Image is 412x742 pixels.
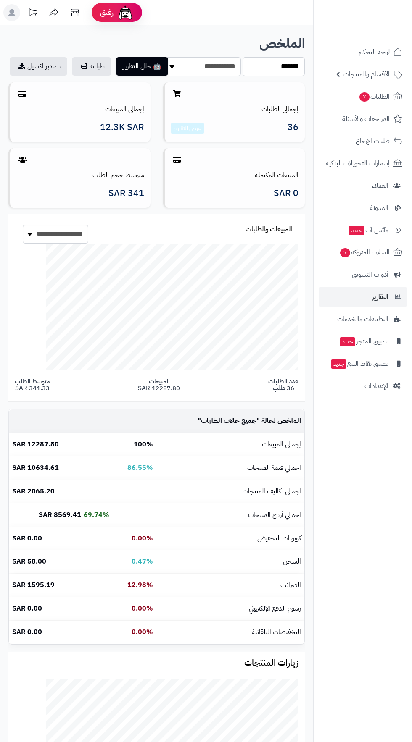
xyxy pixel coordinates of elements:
td: الملخص لحالة " " [156,409,304,433]
img: ai-face.png [117,4,134,21]
span: 36 [288,123,298,134]
td: اجمالي تكاليف المنتجات [156,480,304,503]
span: طلبات الإرجاع [356,135,390,147]
span: عدد الطلبات 36 طلب [268,378,298,392]
b: 0.47% [132,556,153,566]
td: إجمالي المبيعات [156,433,304,456]
span: 7 [340,248,350,257]
span: العملاء [372,180,388,191]
span: التقارير [372,291,388,303]
a: الطلبات7 [319,87,407,107]
b: 1595.19 SAR [12,580,55,590]
td: الشحن [156,550,304,573]
span: المبيعات 12287.80 SAR [138,378,180,392]
b: 86.55% [127,463,153,473]
b: 12.98% [127,580,153,590]
b: 0.00 SAR [12,627,42,637]
b: 0.00% [132,627,153,637]
a: إجمالي الطلبات [261,104,298,114]
span: إشعارات التحويلات البنكية [326,157,390,169]
b: 0.00 SAR [12,533,42,543]
b: 100% [134,439,153,449]
span: الطلبات [359,91,390,102]
b: 69.74% [84,510,109,520]
b: 2065.20 SAR [12,486,55,496]
span: جديد [340,337,355,346]
a: تطبيق نقاط البيعجديد [319,354,407,374]
b: 8569.41 SAR [39,510,81,520]
td: كوبونات التخفيض [156,527,304,550]
span: تطبيق المتجر [339,336,388,347]
a: التطبيقات والخدمات [319,309,407,329]
a: التقارير [319,287,407,307]
a: إجمالي المبيعات [105,104,144,114]
a: لوحة التحكم [319,42,407,62]
b: 58.00 SAR [12,556,46,566]
b: 0.00 SAR [12,603,42,614]
td: التخفيضات التلقائية [156,621,304,644]
span: جديد [349,226,364,235]
b: 12287.80 SAR [12,439,59,449]
h3: المبيعات والطلبات [246,226,292,233]
a: السلات المتروكة7 [319,242,407,262]
b: الملخص [259,34,305,53]
h3: زيارات المنتجات [15,658,298,668]
b: 10634.61 SAR [12,463,59,473]
a: المبيعات المكتملة [255,170,298,180]
a: الإعدادات [319,376,407,396]
span: 7 [359,92,370,102]
span: جميع حالات الطلبات [201,416,256,426]
a: وآتس آبجديد [319,220,407,240]
a: إشعارات التحويلات البنكية [319,153,407,173]
span: لوحة التحكم [359,46,390,58]
a: تحديثات المنصة [22,4,43,23]
span: وآتس آب [348,224,388,236]
span: أدوات التسويق [352,269,388,281]
a: العملاء [319,176,407,196]
a: متوسط حجم الطلب [92,170,144,180]
td: اجمالي قيمة المنتجات [156,456,304,480]
span: المراجعات والأسئلة [342,113,390,125]
td: - [9,503,113,527]
span: المدونة [370,202,388,214]
span: 0 SAR [274,189,298,198]
td: اجمالي أرباح المنتجات [156,503,304,527]
button: طباعة [72,57,111,76]
a: عرض التقارير [174,124,201,133]
span: تطبيق نقاط البيع [330,358,388,370]
span: التطبيقات والخدمات [337,313,388,325]
a: أدوات التسويق [319,265,407,285]
a: تصدير اكسيل [10,57,67,76]
span: السلات المتروكة [339,246,390,258]
a: المراجعات والأسئلة [319,109,407,129]
span: جديد [331,359,346,369]
span: 341 SAR [108,189,144,198]
td: الضرائب [156,574,304,597]
span: متوسط الطلب 341.33 SAR [15,378,50,392]
a: تطبيق المتجرجديد [319,331,407,351]
span: 12.3K SAR [100,123,144,132]
td: رسوم الدفع الإلكتروني [156,597,304,620]
span: الأقسام والمنتجات [343,68,390,80]
button: 🤖 حلل التقارير [116,57,168,76]
a: المدونة [319,198,407,218]
a: طلبات الإرجاع [319,131,407,151]
span: رفيق [100,8,114,18]
span: الإعدادات [364,380,388,392]
b: 0.00% [132,533,153,543]
b: 0.00% [132,603,153,614]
